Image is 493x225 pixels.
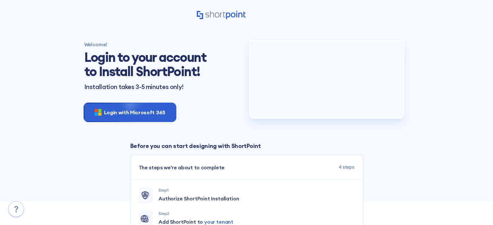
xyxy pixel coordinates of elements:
[158,187,354,193] p: Step 1
[84,84,243,90] p: Installation takes 3-5 minutes only!
[377,150,493,225] iframe: Chat Widget
[158,195,239,202] span: Authorize ShortPoint Installation
[139,163,225,171] span: The steps we're about to complete
[104,108,165,116] span: Login with Microsoft 365
[158,211,354,217] p: Step 2
[204,219,233,225] span: your tenant
[84,50,211,79] h1: Login to your account to Install ShortPoint!
[130,141,363,150] p: Before you can start designing with ShortPoint
[84,103,176,121] button: Login with Microsoft 365
[84,41,243,48] h4: Welcome!
[338,163,354,171] span: 4 steps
